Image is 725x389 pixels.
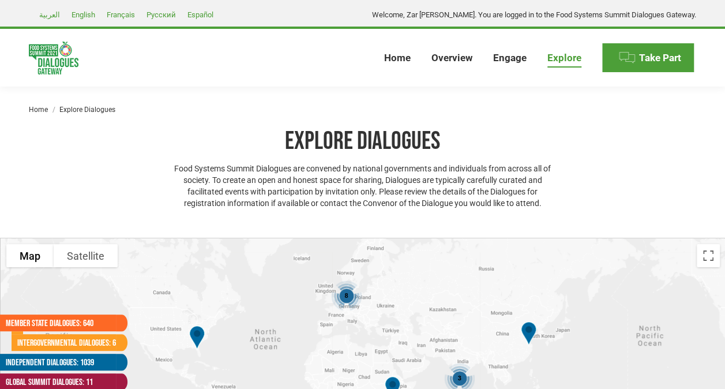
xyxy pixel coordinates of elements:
a: Intergovernmental Dialogues: 6 [12,334,116,351]
img: Food Systems Summit Dialogues [29,42,78,74]
a: Français [101,8,141,21]
p: Food Systems Summit Dialogues are convened by national governments and individuals from across al... [169,163,555,209]
button: Show street map [6,244,54,267]
a: Español [182,8,219,21]
span: Take Part [639,52,681,64]
span: Engage [493,52,527,64]
button: Toggle fullscreen view [697,244,720,267]
span: Русский [146,10,176,19]
a: Русский [141,8,182,21]
span: English [72,10,95,19]
span: Overview [431,52,472,64]
span: Français [107,10,135,19]
button: Show satellite imagery [54,244,118,267]
img: Menu icon [618,49,636,66]
h1: Explore Dialogues [169,126,555,157]
span: Explore [547,52,581,64]
span: 8 [344,292,348,299]
p: Welcome, Zar [PERSON_NAME]. You are logged in to the Food Systems Summit Dialogues Gateway. [372,9,696,20]
span: Español [187,10,213,19]
span: 3 [457,375,461,381]
span: العربية [39,10,60,19]
a: العربية [33,8,66,21]
a: Home [29,106,48,114]
span: Explore Dialogues [59,106,115,114]
span: Home [384,52,411,64]
a: English [66,8,101,21]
